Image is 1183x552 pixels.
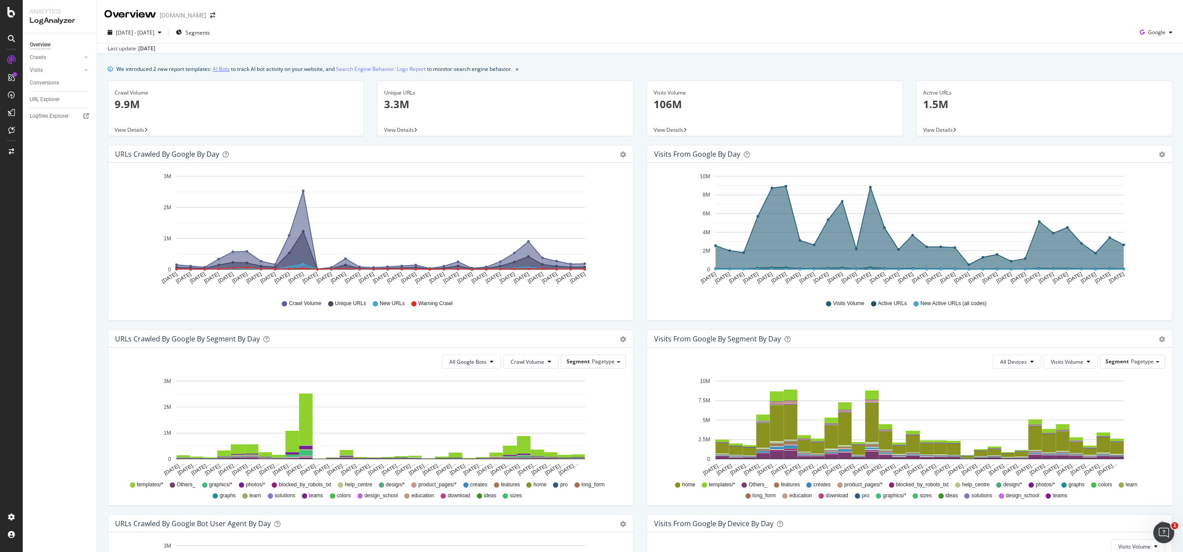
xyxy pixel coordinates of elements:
[484,492,497,499] span: ideas
[1118,543,1151,550] span: Visits Volume
[30,95,91,104] a: URL Explorer
[703,192,710,198] text: 8M
[1052,271,1069,285] text: [DATE]
[1051,358,1083,366] span: Visits Volume
[1023,271,1041,285] text: [DATE]
[484,271,502,285] text: [DATE]
[116,64,512,74] div: We introduced 2 new report templates: to track AI bot activity on your website, and to monitor se...
[844,481,882,489] span: product_pages/*
[1068,481,1085,489] span: graphs
[245,271,262,285] text: [DATE]
[756,271,773,285] text: [DATE]
[654,334,781,343] div: Visits from Google By Segment By Day
[700,271,717,285] text: [DATE]
[138,45,155,53] div: [DATE]
[30,95,59,104] div: URL Explorer
[967,271,985,285] text: [DATE]
[703,229,710,236] text: 4M
[581,481,605,489] span: long_form
[344,271,361,285] text: [DATE]
[1159,151,1165,158] div: gear
[164,204,171,211] text: 2M
[384,89,626,97] div: Unique URLs
[1006,492,1039,499] span: design_school
[654,97,896,112] p: 106M
[1043,355,1098,369] button: Visits Volume
[920,300,987,307] span: New Active URLs (all codes)
[1003,481,1022,489] span: design/*
[372,271,389,285] text: [DATE]
[384,97,626,112] p: 3.3M
[213,64,230,74] a: AI Bots
[411,492,434,499] span: education
[1066,271,1083,285] text: [DATE]
[386,481,405,489] span: design/*
[209,481,232,489] span: graphics/*
[380,300,405,307] span: New URLs
[115,170,626,292] svg: A chart.
[449,358,486,366] span: All Google Bots
[470,481,487,489] span: creates
[714,271,731,285] text: [DATE]
[315,271,333,285] text: [DATE]
[883,271,900,285] text: [DATE]
[1053,492,1067,499] span: teams
[456,271,474,285] text: [DATE]
[1131,358,1154,365] span: Pagetype
[428,271,446,285] text: [DATE]
[654,376,1165,477] div: A chart.
[442,355,501,369] button: All Google Bots
[511,358,544,366] span: Crawl Volume
[923,89,1165,97] div: Active URLs
[789,492,812,499] span: education
[813,481,830,489] span: creates
[160,11,206,20] div: [DOMAIN_NAME]
[164,378,171,384] text: 3M
[962,481,990,489] span: help_centre
[1009,271,1027,285] text: [DATE]
[501,481,520,489] span: features
[30,66,43,75] div: Visits
[400,271,417,285] text: [DATE]
[1038,271,1055,285] text: [DATE]
[833,300,864,307] span: Visits Volume
[742,271,759,285] text: [DATE]
[862,492,869,499] span: pro
[287,271,305,285] text: [DATE]
[527,271,544,285] text: [DATE]
[654,150,740,158] div: Visits from Google by day
[1136,25,1176,39] button: Google
[911,271,928,285] text: [DATE]
[164,543,171,549] text: 3M
[30,53,82,62] a: Crawls
[826,492,848,499] span: download
[275,492,295,499] span: solutions
[945,492,958,499] span: ideas
[770,271,787,285] text: [DATE]
[1000,358,1027,366] span: All Devices
[116,29,154,36] span: [DATE] - [DATE]
[329,271,347,285] text: [DATE]
[358,271,375,285] text: [DATE]
[345,481,372,489] span: help_centre
[175,271,192,285] text: [DATE]
[448,492,470,499] span: download
[1126,481,1137,489] span: learn
[840,271,858,285] text: [DATE]
[993,355,1041,369] button: All Devices
[781,481,800,489] span: features
[654,170,1165,292] svg: A chart.
[470,271,488,285] text: [DATE]
[185,29,210,36] span: Segments
[335,300,366,307] span: Unique URLs
[115,376,626,477] svg: A chart.
[137,481,163,489] span: templates/*
[115,89,357,97] div: Crawl Volume
[30,16,90,26] div: LogAnalyzer
[812,271,830,285] text: [DATE]
[569,271,586,285] text: [DATE]
[217,271,234,285] text: [DATE]
[30,78,59,88] div: Conversions
[418,300,452,307] span: Warning Crawl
